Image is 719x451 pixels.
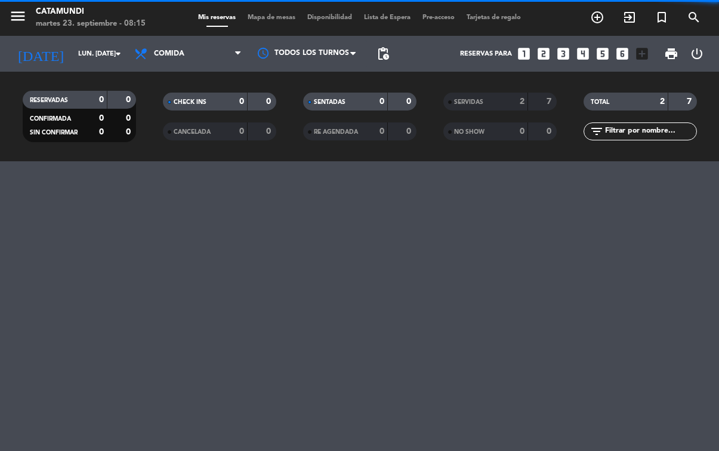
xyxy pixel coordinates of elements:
[664,47,678,61] span: print
[575,46,591,62] i: looks_4
[687,97,694,106] strong: 7
[520,127,524,136] strong: 0
[406,97,413,106] strong: 0
[239,97,244,106] strong: 0
[454,129,485,135] span: NO SHOW
[99,128,104,136] strong: 0
[416,14,461,21] span: Pre-acceso
[36,6,146,18] div: Catamundi
[9,41,72,67] i: [DATE]
[690,47,704,61] i: power_settings_new
[687,10,701,24] i: search
[615,46,630,62] i: looks_6
[36,18,146,30] div: martes 23. septiembre - 08:15
[516,46,532,62] i: looks_one
[634,46,650,62] i: add_box
[613,7,646,27] span: WALK IN
[460,50,512,58] span: Reservas para
[590,124,604,139] i: filter_list
[454,99,483,105] span: SERVIDAS
[111,47,125,61] i: arrow_drop_down
[126,96,133,104] strong: 0
[242,14,301,21] span: Mapa de mesas
[678,7,710,27] span: BUSCAR
[239,127,244,136] strong: 0
[406,127,413,136] strong: 0
[30,97,68,103] span: RESERVADAS
[379,97,384,106] strong: 0
[660,97,665,106] strong: 2
[604,125,696,138] input: Filtrar por nombre...
[192,14,242,21] span: Mis reservas
[591,99,609,105] span: TOTAL
[461,14,527,21] span: Tarjetas de regalo
[590,10,604,24] i: add_circle_outline
[126,114,133,122] strong: 0
[99,114,104,122] strong: 0
[547,127,554,136] strong: 0
[646,7,678,27] span: Reserva especial
[301,14,358,21] span: Disponibilidad
[581,7,613,27] span: RESERVAR MESA
[126,128,133,136] strong: 0
[99,96,104,104] strong: 0
[174,129,211,135] span: CANCELADA
[266,97,273,106] strong: 0
[547,97,554,106] strong: 7
[174,99,206,105] span: CHECK INS
[376,47,390,61] span: pending_actions
[154,50,184,58] span: Comida
[556,46,571,62] i: looks_3
[30,116,71,122] span: CONFIRMADA
[520,97,524,106] strong: 2
[655,10,669,24] i: turned_in_not
[379,127,384,136] strong: 0
[595,46,610,62] i: looks_5
[314,99,345,105] span: SENTADAS
[30,130,78,136] span: SIN CONFIRMAR
[9,7,27,29] button: menu
[536,46,551,62] i: looks_two
[9,7,27,25] i: menu
[314,129,358,135] span: RE AGENDADA
[358,14,416,21] span: Lista de Espera
[622,10,637,24] i: exit_to_app
[266,127,273,136] strong: 0
[684,36,710,72] div: LOG OUT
